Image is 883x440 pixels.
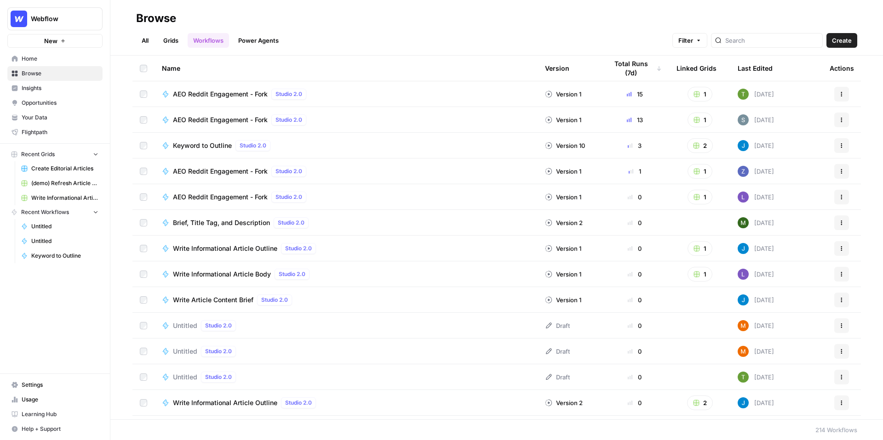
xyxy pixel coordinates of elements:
span: Recent Grids [21,150,55,158]
span: Studio 2.0 [275,167,302,175]
div: Version 2 [545,398,583,407]
a: Workflows [188,33,229,48]
div: 0 [608,244,662,253]
div: 0 [608,321,662,330]
a: Create Editorial Articles [17,161,103,176]
a: Write Informational Article OutlineStudio 2.0 [162,243,530,254]
button: 1 [688,87,712,102]
div: Version [545,56,569,81]
span: Write Article Content Brief [173,295,253,305]
span: Help + Support [22,425,98,433]
div: Version 10 [545,141,585,150]
a: AEO Reddit Engagement - ForkStudio 2.0 [162,166,530,177]
div: Linked Grids [677,56,717,81]
img: 4suam345j4k4ehuf80j2ussc8x0k [738,320,749,331]
span: Untitled [173,321,197,330]
span: Studio 2.0 [285,399,312,407]
div: 0 [608,192,662,202]
span: AEO Reddit Engagement - Fork [173,167,268,176]
span: Studio 2.0 [205,322,232,330]
div: Version 1 [545,295,581,305]
span: Keyword to Outline [173,141,232,150]
div: 0 [608,372,662,382]
img: z620ml7ie90s7uun3xptce9f0frp [738,397,749,408]
span: AEO Reddit Engagement - Fork [173,115,268,124]
span: Untitled [31,222,98,231]
span: Create [832,36,852,45]
a: AEO Reddit Engagement - ForkStudio 2.0 [162,89,530,100]
div: Version 1 [545,270,581,279]
div: Version 1 [545,244,581,253]
button: 1 [688,241,712,256]
div: [DATE] [738,243,774,254]
a: Insights [7,81,103,96]
div: 0 [608,398,662,407]
img: yba7bbzze900hr86j8rqqvfn473j [738,89,749,100]
span: Opportunities [22,99,98,107]
div: Total Runs (7d) [608,56,662,81]
span: Insights [22,84,98,92]
div: [DATE] [738,217,774,228]
div: [DATE] [738,166,774,177]
div: Version 2 [545,218,583,227]
a: Home [7,51,103,66]
div: 13 [608,115,662,124]
div: [DATE] [738,294,774,305]
div: [DATE] [738,372,774,383]
span: Studio 2.0 [278,219,304,227]
div: Draft [545,321,570,330]
div: Name [162,56,530,81]
button: Workspace: Webflow [7,7,103,30]
button: 2 [687,138,713,153]
img: Webflow Logo [11,11,27,27]
a: Usage [7,392,103,407]
a: Untitled [17,234,103,248]
img: z620ml7ie90s7uun3xptce9f0frp [738,294,749,305]
button: Create [826,33,857,48]
span: Untitled [31,237,98,245]
div: [DATE] [738,397,774,408]
span: Write Informational Article Body [173,270,271,279]
a: (demo) Refresh Article Content & Analysis [17,176,103,191]
a: Write Article Content BriefStudio 2.0 [162,294,530,305]
div: 3 [608,141,662,150]
div: Draft [545,347,570,356]
span: New [44,36,57,45]
a: Grids [158,33,184,48]
div: Version 1 [545,167,581,176]
input: Search [725,36,819,45]
div: 0 [608,218,662,227]
span: Studio 2.0 [205,347,232,355]
img: yba7bbzze900hr86j8rqqvfn473j [738,372,749,383]
button: 1 [688,190,712,204]
div: Version 1 [545,192,581,202]
div: Browse [136,11,176,26]
a: Browse [7,66,103,81]
img: ms5214pclqw0imcoxtvoedrp0urw [738,217,749,228]
button: 1 [688,113,712,127]
a: Brief, Title Tag, and DescriptionStudio 2.0 [162,217,530,228]
img: if0rly7j6ey0lzdmkp6rmyzsebv0 [738,166,749,177]
div: [DATE] [738,114,774,125]
a: Keyword to OutlineStudio 2.0 [162,140,530,151]
a: All [136,33,154,48]
span: Home [22,55,98,63]
div: 0 [608,347,662,356]
span: Studio 2.0 [285,244,312,253]
div: 15 [608,90,662,99]
span: Studio 2.0 [205,373,232,381]
button: Help + Support [7,422,103,436]
span: Studio 2.0 [240,141,266,150]
button: Recent Grids [7,147,103,161]
div: [DATE] [738,89,774,100]
span: Write Informational Article (3) [31,194,98,202]
img: z620ml7ie90s7uun3xptce9f0frp [738,140,749,151]
div: [DATE] [738,192,774,203]
div: [DATE] [738,346,774,357]
span: Create Editorial Articles [31,164,98,173]
span: Webflow [31,14,86,23]
span: Studio 2.0 [261,296,288,304]
a: Settings [7,378,103,392]
span: Filter [678,36,693,45]
div: 0 [608,295,662,305]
